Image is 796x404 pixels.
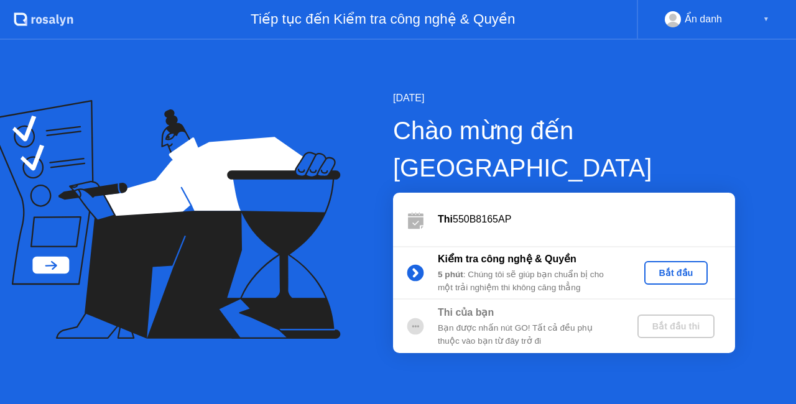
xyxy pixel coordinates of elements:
[438,254,576,264] b: Kiểm tra công nghệ & Quyền
[763,11,769,27] div: ▼
[642,321,710,331] div: Bắt đầu thi
[438,307,494,318] b: Thi của bạn
[644,261,708,285] button: Bắt đầu
[685,11,722,27] div: Ẩn danh
[438,322,617,347] div: Bạn được nhấn nút GO! Tất cả đều phụ thuộc vào bạn từ đây trở đi
[393,112,796,186] div: Chào mừng đến [GEOGRAPHIC_DATA]
[438,270,463,279] b: 5 phút
[438,214,453,224] b: Thi
[438,212,735,227] div: 550B8165AP
[637,314,715,338] button: Bắt đầu thi
[393,91,796,106] div: [DATE]
[438,269,617,294] div: : Chúng tôi sẽ giúp bạn chuẩn bị cho một trải nghiệm thi không căng thẳng
[649,268,703,278] div: Bắt đầu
